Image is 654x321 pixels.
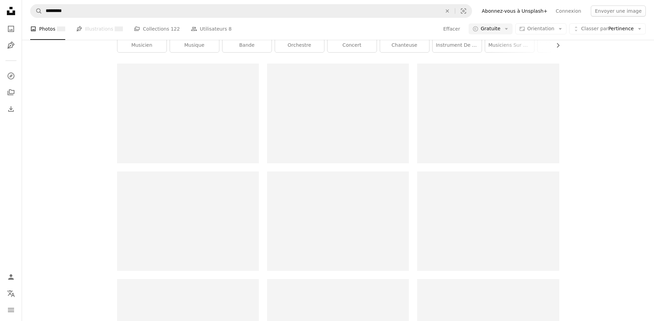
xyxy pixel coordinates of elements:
a: Explorer [4,69,18,83]
a: Historique de téléchargement [4,102,18,116]
a: Connexion [552,5,585,16]
a: Abonnez-vous à Unsplash+ [478,5,552,16]
button: Rechercher sur Unsplash [31,4,42,18]
a: Photos [4,22,18,36]
span: Pertinence [581,25,634,32]
button: Effacer [443,23,460,34]
span: 8 [229,25,232,33]
a: musiciens sur scène [485,38,534,52]
span: 122 [171,25,180,33]
a: Illustrations [76,18,123,40]
a: musique [170,38,219,52]
span: Classer par [581,26,608,31]
a: guitare [538,38,587,52]
button: Orientation [515,23,566,34]
a: bande [222,38,272,52]
button: Recherche de visuels [455,4,472,18]
button: Envoyer une image [591,5,646,16]
a: Collections 122 [134,18,180,40]
a: Collections [4,86,18,99]
button: Classer parPertinence [569,23,646,34]
a: instrument de musique [433,38,482,52]
a: Accueil — Unsplash [4,4,18,19]
button: Effacer [440,4,455,18]
button: Gratuite [469,23,513,34]
button: faire défiler la liste vers la droite [552,38,559,52]
a: concert [328,38,377,52]
a: Illustrations [4,38,18,52]
a: chanteuse [380,38,429,52]
a: orchestre [275,38,324,52]
button: Menu [4,303,18,317]
span: Orientation [527,26,554,31]
a: musicien [117,38,167,52]
form: Rechercher des visuels sur tout le site [30,4,472,18]
a: Connexion / S’inscrire [4,270,18,284]
a: Utilisateurs 8 [191,18,232,40]
span: Gratuite [481,25,501,32]
button: Langue [4,287,18,300]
